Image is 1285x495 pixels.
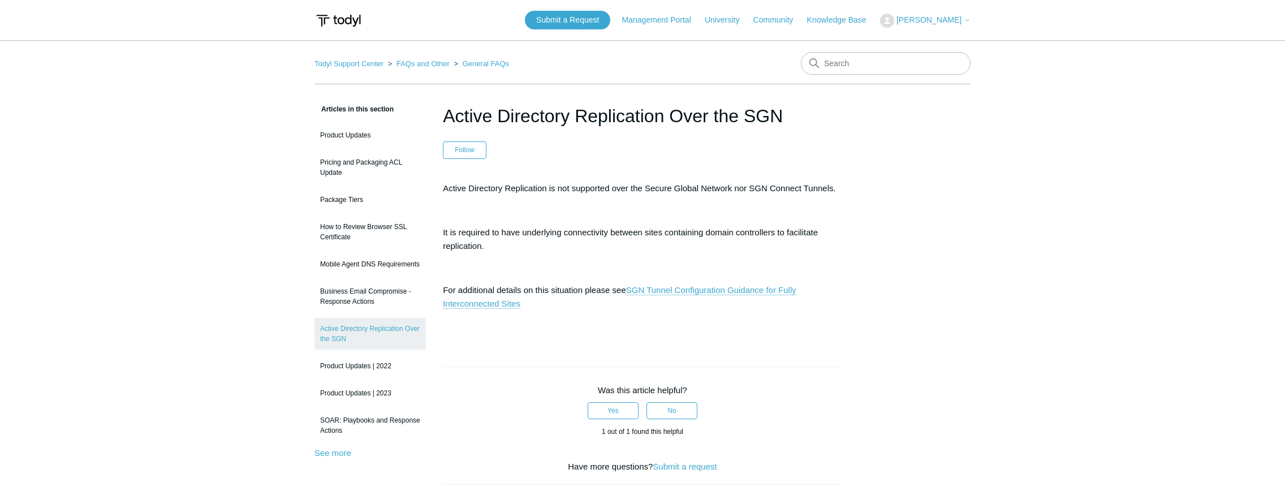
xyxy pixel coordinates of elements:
[314,253,426,275] a: Mobile Agent DNS Requirements
[314,105,394,113] span: Articles in this section
[463,59,509,68] a: General FAQs
[396,59,450,68] a: FAQs and Other
[314,152,426,183] a: Pricing and Packaging ACL Update
[753,14,805,26] a: Community
[443,285,796,309] a: SGN Tunnel Configuration Guidance for Fully Interconnected Sites
[386,59,452,68] li: FAQs and Other
[314,281,426,312] a: Business Email Compromise - Response Actions
[653,462,717,471] a: Submit a request
[443,460,842,474] div: Have more questions?
[314,124,426,146] a: Product Updates
[443,182,842,195] p: Active Directory Replication is not supported over the Secure Global Network nor SGN Connect Tunn...
[314,216,426,248] a: How to Review Browser SSL Certificate
[443,226,842,253] p: It is required to have underlying connectivity between sites containing domain controllers to fac...
[588,402,639,419] button: This article was helpful
[314,59,386,68] li: Todyl Support Center
[598,385,687,395] span: Was this article helpful?
[314,355,426,377] a: Product Updates | 2022
[314,10,363,31] img: Todyl Support Center Help Center home page
[801,52,971,75] input: Search
[525,11,610,29] a: Submit a Request
[443,283,842,311] p: For additional details on this situation please see
[807,14,878,26] a: Knowledge Base
[314,382,426,404] a: Product Updates | 2023
[314,318,426,350] a: Active Directory Replication Over the SGN
[646,402,697,419] button: This article was not helpful
[314,189,426,210] a: Package Tiers
[314,59,383,68] a: Todyl Support Center
[314,410,426,441] a: SOAR: Playbooks and Response Actions
[314,448,351,458] a: See more
[443,102,842,130] h1: Active Directory Replication Over the SGN
[443,141,486,158] button: Follow Article
[705,14,751,26] a: University
[896,15,961,24] span: [PERSON_NAME]
[880,14,971,28] button: [PERSON_NAME]
[452,59,510,68] li: General FAQs
[602,428,683,436] span: 1 out of 1 found this helpful
[622,14,702,26] a: Management Portal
